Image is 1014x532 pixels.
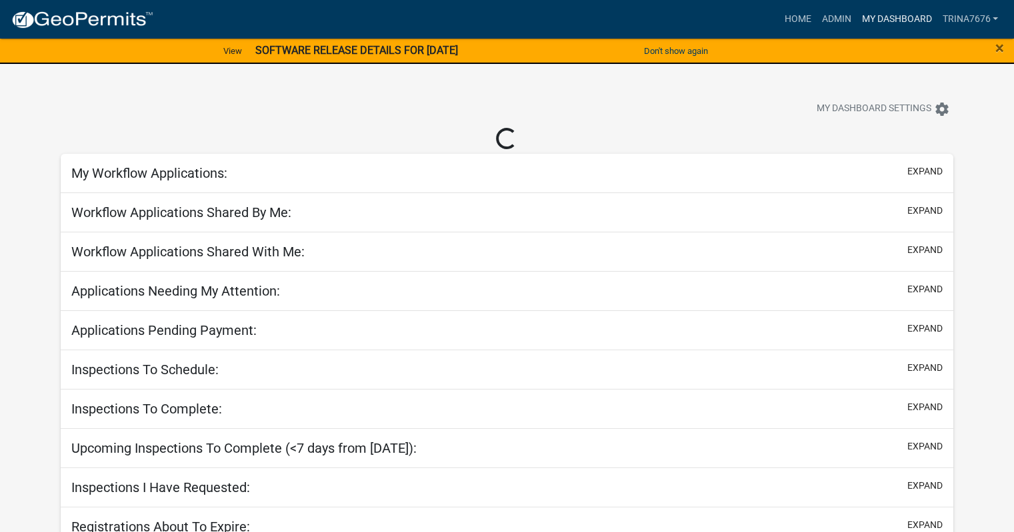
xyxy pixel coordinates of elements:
h5: Applications Needing My Attention: [71,283,280,299]
button: expand [907,322,943,336]
button: expand [907,164,943,178]
i: settings [934,101,950,117]
button: expand [907,400,943,414]
span: × [995,39,1004,57]
h5: Inspections I Have Requested: [71,479,250,495]
button: expand [907,204,943,218]
h5: Workflow Applications Shared With Me: [71,244,305,260]
button: expand [907,518,943,532]
button: Close [995,40,1004,56]
h5: Applications Pending Payment: [71,322,257,338]
button: expand [907,361,943,375]
button: expand [907,282,943,296]
button: expand [907,439,943,453]
strong: SOFTWARE RELEASE DETAILS FOR [DATE] [255,44,458,57]
span: My Dashboard Settings [817,101,931,117]
a: trina7676 [937,7,1003,32]
h5: Upcoming Inspections To Complete (<7 days from [DATE]): [71,440,417,456]
button: expand [907,243,943,257]
a: View [218,40,247,62]
button: expand [907,479,943,493]
h5: Inspections To Schedule: [71,362,219,378]
a: Admin [816,7,856,32]
button: My Dashboard Settingssettings [806,96,961,122]
h5: My Workflow Applications: [71,165,227,181]
button: Don't show again [639,40,713,62]
a: Home [779,7,816,32]
h5: Workflow Applications Shared By Me: [71,204,291,220]
h5: Inspections To Complete: [71,401,222,417]
a: My Dashboard [856,7,937,32]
